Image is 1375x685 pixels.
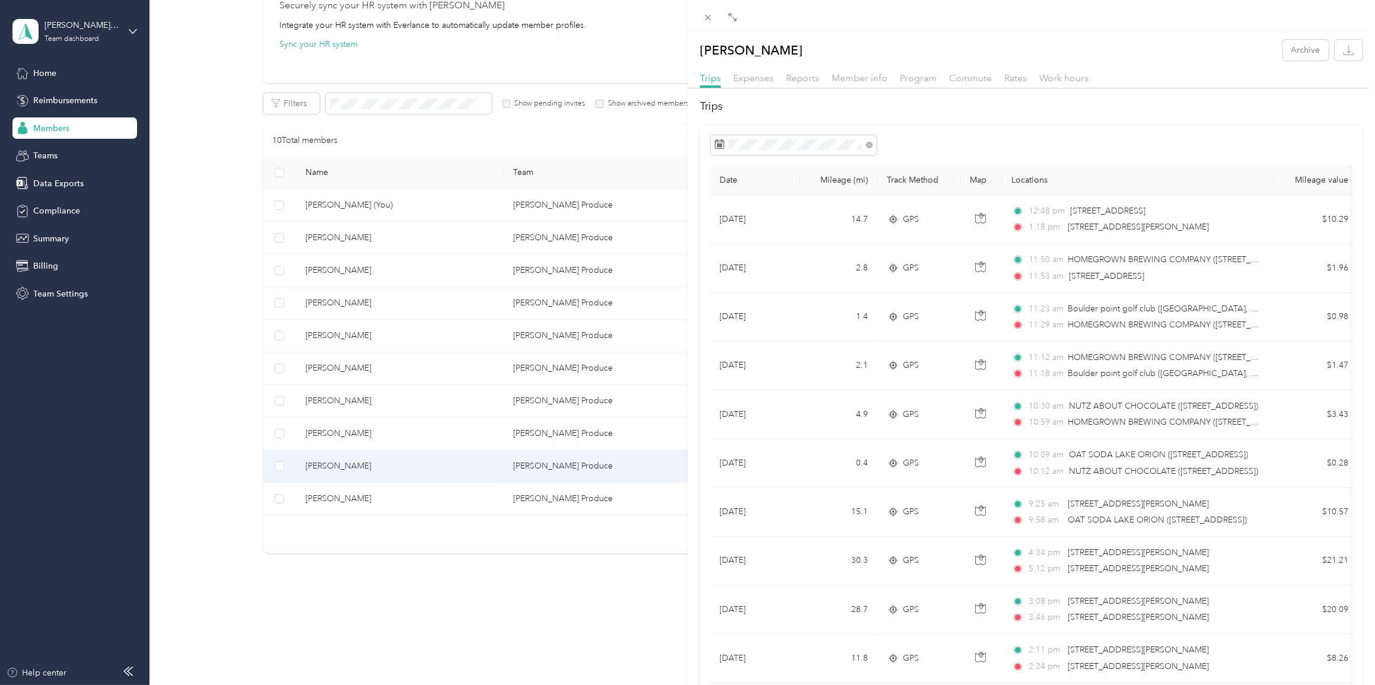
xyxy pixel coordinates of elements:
[1029,465,1064,478] span: 10:12 am
[711,585,800,634] td: [DATE]
[1275,439,1358,488] td: $0.28
[961,165,1002,195] th: Map
[1275,195,1358,244] td: $10.29
[800,634,878,683] td: 11.8
[1275,244,1358,292] td: $1.96
[1029,643,1062,657] span: 2:11 pm
[1029,498,1062,511] span: 9:25 am
[1275,488,1358,537] td: $10.57
[800,488,878,537] td: 15.1
[1029,514,1062,527] span: 9:58 am
[1029,302,1062,316] span: 11:23 am
[1275,342,1358,390] td: $1.47
[711,165,800,195] th: Date
[700,72,721,84] span: Trips
[700,98,1363,114] h2: Trips
[903,603,919,616] span: GPS
[1068,417,1336,427] span: HOMEGROWN BREWING COMPANY ([STREET_ADDRESS][US_STATE])
[1275,585,1358,634] td: $20.09
[786,72,819,84] span: Reports
[1029,221,1062,234] span: 1:18 pm
[1283,40,1329,60] button: Archive
[800,165,878,195] th: Mileage (mi)
[1029,595,1062,608] span: 3:08 pm
[1069,466,1258,476] span: NUTZ ABOUT CHOCOLATE ([STREET_ADDRESS])
[800,244,878,292] td: 2.8
[1029,367,1062,380] span: 11:18 am
[903,359,919,372] span: GPS
[711,342,800,390] td: [DATE]
[1029,416,1062,429] span: 10:59 am
[1029,448,1064,461] span: 10:09 am
[1068,254,1336,265] span: HOMEGROWN BREWING COMPANY ([STREET_ADDRESS][US_STATE])
[1068,612,1209,622] span: [STREET_ADDRESS][PERSON_NAME]
[711,634,800,683] td: [DATE]
[1068,515,1247,525] span: OAT SODA LAKE ORION ([STREET_ADDRESS])
[903,213,919,226] span: GPS
[1004,72,1027,84] span: Rates
[1070,206,1145,216] span: [STREET_ADDRESS]
[1029,270,1064,283] span: 11:53 am
[711,195,800,244] td: [DATE]
[1029,351,1062,364] span: 11:12 am
[1275,634,1358,683] td: $8.26
[1275,390,1358,439] td: $3.43
[711,488,800,537] td: [DATE]
[711,244,800,292] td: [DATE]
[903,505,919,518] span: GPS
[800,537,878,585] td: 30.3
[1068,547,1209,557] span: [STREET_ADDRESS][PERSON_NAME]
[800,585,878,634] td: 28.7
[1029,611,1062,624] span: 3:46 pm
[800,195,878,244] td: 14.7
[1068,222,1209,232] span: [STREET_ADDRESS][PERSON_NAME]
[1068,352,1336,362] span: HOMEGROWN BREWING COMPANY ([STREET_ADDRESS][US_STATE])
[903,262,919,275] span: GPS
[1029,318,1062,332] span: 11:29 am
[903,408,919,421] span: GPS
[1068,645,1209,655] span: [STREET_ADDRESS][PERSON_NAME]
[800,293,878,342] td: 1.4
[878,165,961,195] th: Track Method
[1002,165,1275,195] th: Locations
[903,457,919,470] span: GPS
[1068,320,1336,330] span: HOMEGROWN BREWING COMPANY ([STREET_ADDRESS][US_STATE])
[1029,562,1062,575] span: 5:12 pm
[900,72,937,84] span: Program
[832,72,887,84] span: Member info
[1309,619,1375,685] iframe: Everlance-gr Chat Button Frame
[711,390,800,439] td: [DATE]
[1068,563,1209,574] span: [STREET_ADDRESS][PERSON_NAME]
[903,554,919,567] span: GPS
[1275,165,1358,195] th: Mileage value
[903,310,919,323] span: GPS
[949,72,992,84] span: Commute
[1029,546,1062,559] span: 4:34 pm
[1069,401,1258,411] span: NUTZ ABOUT CHOCOLATE ([STREET_ADDRESS])
[1068,661,1209,671] span: [STREET_ADDRESS][PERSON_NAME]
[1039,72,1088,84] span: Work hours
[1069,271,1144,281] span: [STREET_ADDRESS]
[800,390,878,439] td: 4.9
[800,342,878,390] td: 2.1
[711,439,800,488] td: [DATE]
[711,537,800,585] td: [DATE]
[1029,400,1064,413] span: 10:30 am
[800,439,878,488] td: 0.4
[733,72,774,84] span: Expenses
[700,40,803,60] p: [PERSON_NAME]
[903,652,919,665] span: GPS
[1275,293,1358,342] td: $0.98
[1068,596,1209,606] span: [STREET_ADDRESS][PERSON_NAME]
[1275,537,1358,585] td: $21.21
[1069,450,1248,460] span: OAT SODA LAKE ORION ([STREET_ADDRESS])
[1029,205,1065,218] span: 12:48 pm
[1029,660,1062,673] span: 2:24 pm
[711,293,800,342] td: [DATE]
[1029,253,1062,266] span: 11:50 am
[1068,499,1209,509] span: [STREET_ADDRESS][PERSON_NAME]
